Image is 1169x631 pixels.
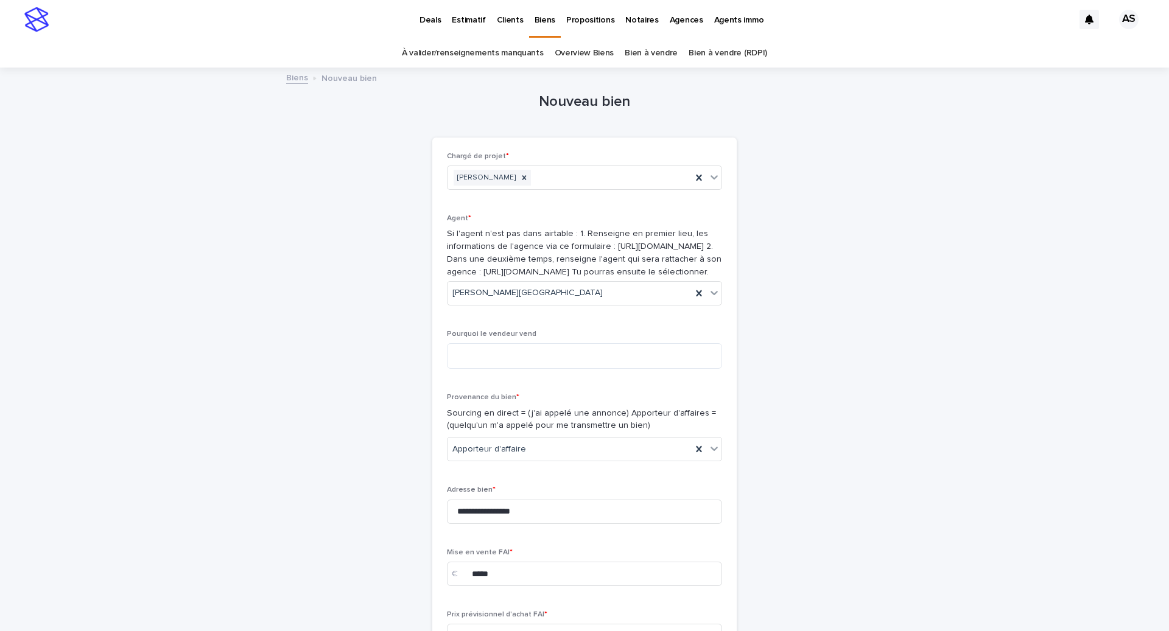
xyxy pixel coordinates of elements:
img: stacker-logo-s-only.png [24,7,49,32]
div: € [447,562,471,586]
span: [PERSON_NAME][GEOGRAPHIC_DATA] [452,287,603,299]
span: Pourquoi le vendeur vend [447,330,536,338]
span: Adresse bien [447,486,496,493]
a: À valider/renseignements manquants [402,39,543,68]
a: Overview Biens [555,39,614,68]
div: AS [1119,10,1139,29]
p: Si l'agent n'est pas dans airtable : 1. Renseigne en premier lieu, les informations de l'agence v... [447,228,722,278]
div: [PERSON_NAME] [454,170,518,186]
span: Agent [447,215,471,222]
span: Mise en vente FAI [447,549,513,556]
h1: Nouveau bien [432,93,737,111]
a: Bien à vendre (RDPI) [689,39,767,68]
p: Nouveau bien [321,71,377,84]
a: Biens [286,70,308,84]
a: Bien à vendre [625,39,678,68]
span: Chargé de projet [447,153,509,160]
span: Prix prévisionnel d'achat FAI [447,611,547,618]
span: Provenance du bien [447,394,519,401]
span: Apporteur d'affaire [452,443,526,456]
p: Sourcing en direct = (j'ai appelé une annonce) Apporteur d'affaires = (quelqu'un m'a appelé pour ... [447,407,722,433]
